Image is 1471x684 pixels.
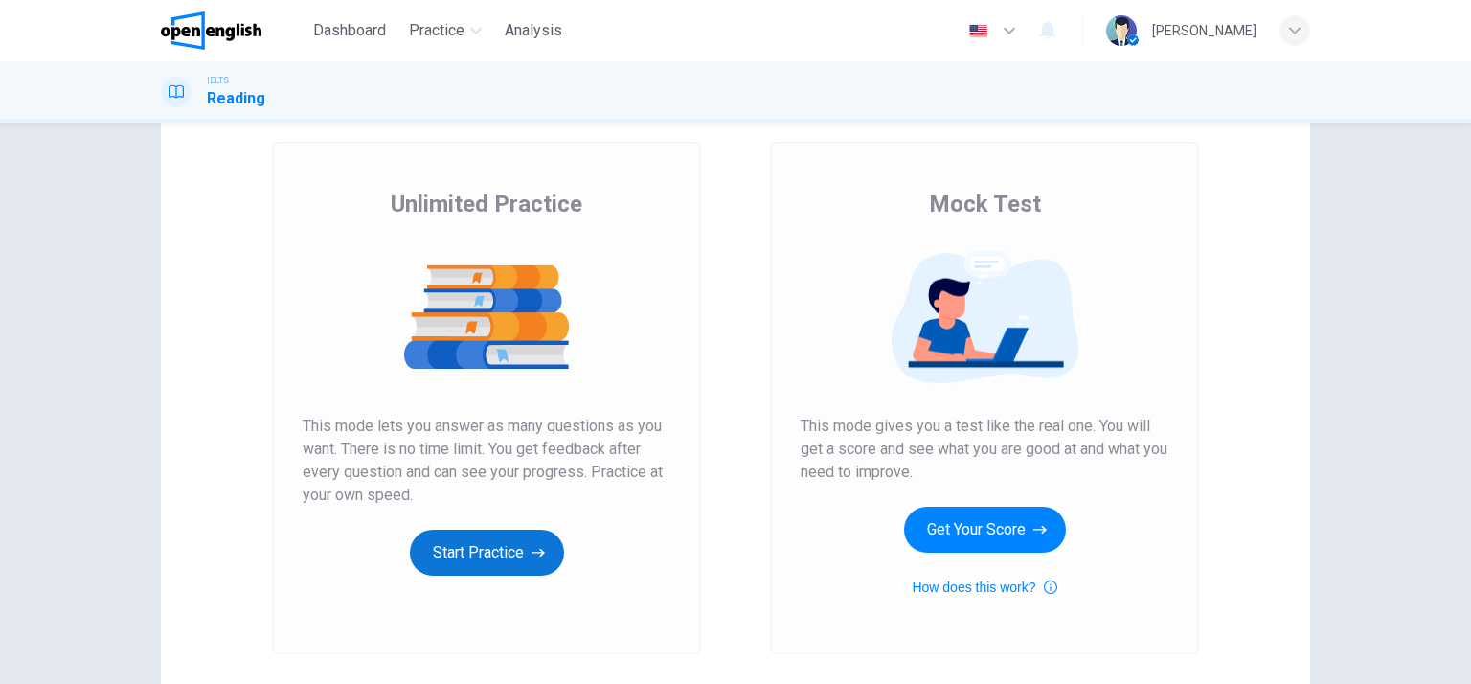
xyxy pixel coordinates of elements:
[410,530,564,576] button: Start Practice
[306,13,394,48] button: Dashboard
[912,576,1056,599] button: How does this work?
[904,507,1066,553] button: Get Your Score
[313,19,386,42] span: Dashboard
[497,13,570,48] button: Analysis
[161,11,306,50] a: OpenEnglish logo
[929,189,1041,219] span: Mock Test
[505,19,562,42] span: Analysis
[1152,19,1256,42] div: [PERSON_NAME]
[409,19,464,42] span: Practice
[1106,15,1137,46] img: Profile picture
[161,11,261,50] img: OpenEnglish logo
[966,24,990,38] img: en
[303,415,670,507] span: This mode lets you answer as many questions as you want. There is no time limit. You get feedback...
[401,13,489,48] button: Practice
[207,74,229,87] span: IELTS
[391,189,582,219] span: Unlimited Practice
[801,415,1168,484] span: This mode gives you a test like the real one. You will get a score and see what you are good at a...
[207,87,265,110] h1: Reading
